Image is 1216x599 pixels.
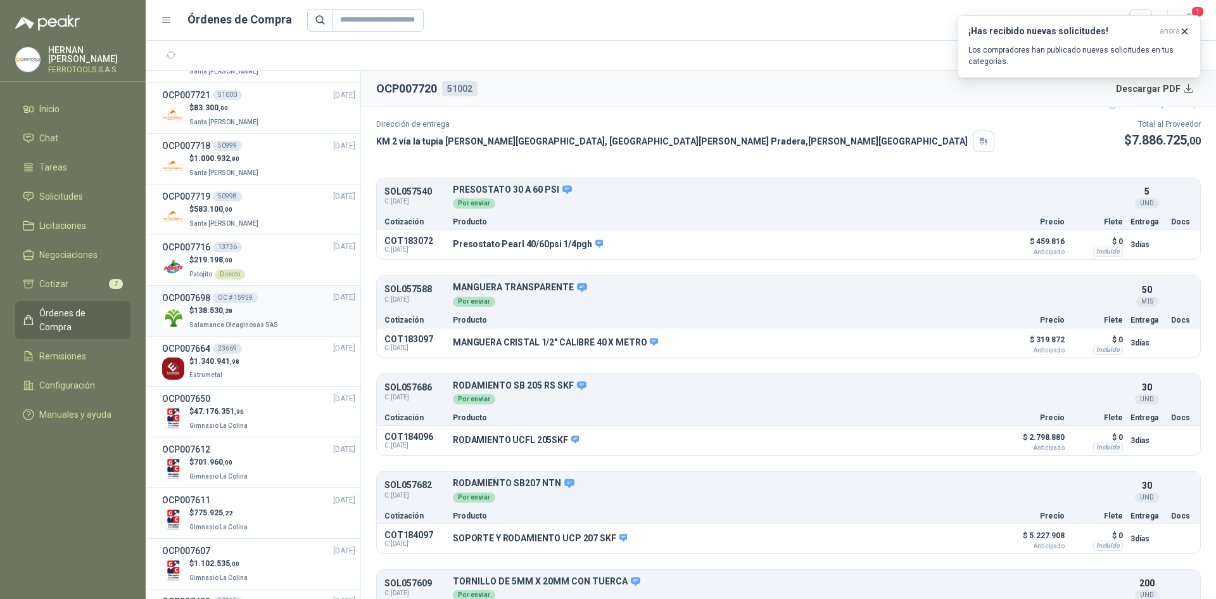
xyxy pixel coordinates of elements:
span: Anticipado [1001,347,1065,354]
a: Tareas [15,155,130,179]
div: Por enviar [453,493,495,503]
p: Docs [1171,414,1193,422]
p: $ 0 [1072,332,1123,347]
p: $ [189,558,250,570]
span: C: [DATE] [384,392,445,403]
p: $ 0 [1072,430,1123,445]
p: Producto [453,414,994,422]
span: Anticipado [1001,249,1065,255]
p: Producto [453,316,994,324]
p: $ [189,305,281,317]
span: 47.176.351 [194,407,244,416]
span: Santa [PERSON_NAME] [189,220,258,227]
span: [DATE] [333,545,355,557]
h3: OCP007698 [162,291,210,305]
p: $ 0 [1072,528,1123,543]
span: [DATE] [333,292,355,304]
button: 1 [1178,9,1201,32]
div: MTS [1136,297,1158,307]
div: Incluido [1093,442,1123,453]
span: Solicitudes [39,190,83,203]
div: 23669 [213,344,242,354]
span: C: [DATE] [384,246,445,254]
p: Docs [1171,218,1193,226]
span: [DATE] [333,342,355,354]
p: $ [189,254,245,266]
span: ,98 [230,358,239,365]
div: Incluido [1093,345,1123,355]
span: C: [DATE] [384,491,445,501]
span: Manuales y ayuda [39,408,111,422]
p: $ 2.798.880 [1001,430,1065,451]
h3: OCP007719 [162,190,210,203]
p: RODAMIENTO SB 205 RS SKF [453,380,1123,392]
span: ,00 [1187,135,1201,147]
img: Company Logo [162,307,184,329]
span: Salamanca Oleaginosas SAS [189,321,278,328]
p: Cotización [384,512,445,520]
span: Tareas [39,160,67,174]
p: COT184096 [384,432,445,442]
span: 1.102.535 [194,559,239,568]
p: $ [189,102,261,114]
span: Santa [PERSON_NAME] [189,68,258,75]
a: Manuales y ayuda [15,403,130,427]
p: SOL057540 [384,187,445,196]
a: OCP00772151000[DATE] Company Logo$83.300,00Santa [PERSON_NAME] [162,88,355,128]
span: [DATE] [333,393,355,405]
div: UND [1135,198,1159,209]
img: Company Logo [162,155,184,177]
span: Licitaciones [39,219,86,233]
p: Entrega [1130,218,1163,226]
p: 5 [1144,184,1149,198]
p: 3 días [1130,237,1163,252]
p: $ 319.872 [1001,332,1065,354]
h1: Órdenes de Compra [187,11,292,29]
span: C: [DATE] [384,196,445,207]
span: Anticipado [1001,543,1065,550]
img: Company Logo [162,205,184,228]
a: Solicitudes [15,184,130,209]
p: Flete [1072,512,1123,520]
span: Negociaciones [39,248,98,262]
span: 138.530 [194,306,232,315]
p: Total al Proveedor [1124,119,1201,131]
button: ¡Has recibido nuevas solicitudes!ahora Los compradores han publicado nuevas solicitudes en tus ca... [958,15,1201,78]
span: Anticipado [1001,445,1065,451]
div: Incluido [1093,541,1123,551]
p: $ 0 [1072,234,1123,249]
p: Cotización [384,218,445,226]
p: $ [189,507,250,519]
p: MANGUERA CRISTAL 1/2" CALIBRE 40 X METRO [453,337,658,349]
span: Chat [39,131,58,145]
p: 3 días [1130,433,1163,448]
img: Company Logo [162,560,184,582]
div: UND [1135,493,1159,503]
a: OCP007611[DATE] Company Logo$775.925,22Gimnasio La Colina [162,493,355,533]
p: $ [189,406,250,418]
p: Dirección de entrega [376,119,994,131]
a: OCP00771950998[DATE] Company Logo$583.100,00Santa [PERSON_NAME] [162,190,355,229]
span: ,00 [223,257,232,264]
h3: OCP007718 [162,139,210,153]
span: ,00 [230,560,239,567]
a: OCP007698OC # 15959[DATE] Company Logo$138.530,28Salamanca Oleaginosas SAS [162,291,355,331]
span: ,80 [230,155,239,162]
span: Patojito [189,271,212,278]
span: ,28 [223,307,232,314]
span: C: [DATE] [384,295,445,305]
div: Por enviar [453,394,495,404]
div: 50999 [213,141,242,151]
p: Flete [1072,414,1123,422]
span: Gimnasio La Colina [189,524,248,531]
img: Company Logo [162,256,184,278]
a: OCP00771850999[DATE] Company Logo$1.000.932,80Santa [PERSON_NAME] [162,139,355,179]
p: Flete [1072,316,1123,324]
span: Órdenes de Compra [39,306,118,334]
p: MANGUERA TRANSPARENTE [453,282,1123,293]
a: Cotizar7 [15,272,130,296]
span: Remisiones [39,349,86,363]
h3: OCP007611 [162,493,210,507]
div: 50998 [213,191,242,202]
span: Santa [PERSON_NAME] [189,119,258,126]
